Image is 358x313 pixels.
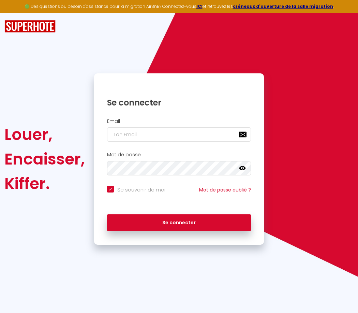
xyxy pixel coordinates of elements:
h2: Mot de passe [107,152,251,158]
div: Encaisser, [4,147,85,171]
div: Kiffer. [4,171,85,196]
img: SuperHote logo [4,20,56,33]
a: ICI [196,3,203,9]
h2: Email [107,118,251,124]
input: Ton Email [107,127,251,142]
a: Mot de passe oublié ? [199,186,251,193]
h1: Se connecter [107,97,251,108]
a: créneaux d'ouverture de la salle migration [233,3,333,9]
div: Louer, [4,122,85,147]
button: Se connecter [107,214,251,231]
